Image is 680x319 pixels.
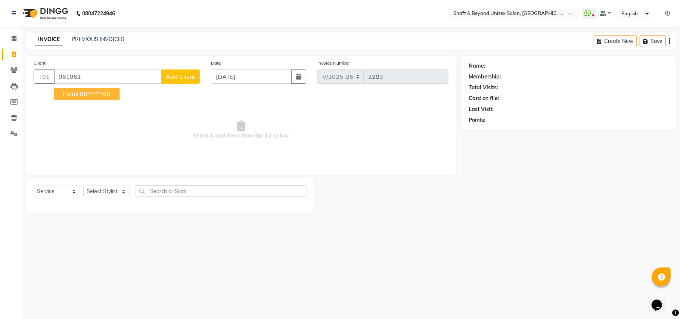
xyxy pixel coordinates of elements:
[469,105,494,113] div: Last Visit:
[161,69,200,84] button: Add Client
[640,35,666,47] button: Save
[469,62,486,70] div: Name:
[469,116,486,124] div: Points:
[72,36,124,43] a: PREVIOUS INVOICES
[649,289,673,312] iframe: chat widget
[54,69,162,84] input: Search by Name/Mobile/Email/Code
[34,60,46,66] label: Client
[211,60,221,66] label: Date
[166,73,195,80] span: Add Client
[136,185,307,197] input: Search or Scan
[34,93,448,167] span: Select & add items from the list below
[594,35,637,47] button: Create New
[469,95,500,102] div: Card on file:
[34,69,55,84] button: +91
[82,3,115,24] b: 08047224946
[63,90,78,97] span: palak
[19,3,70,24] img: logo
[469,84,499,92] div: Total Visits:
[469,73,502,81] div: Membership:
[317,60,350,66] label: Invoice Number
[35,33,63,46] a: INVOICE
